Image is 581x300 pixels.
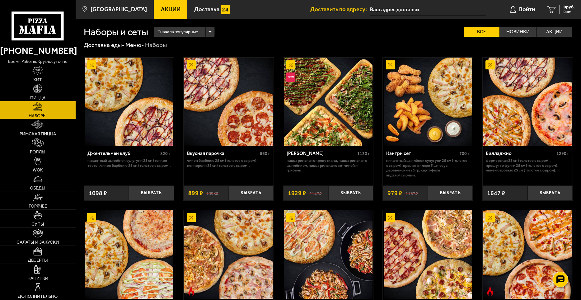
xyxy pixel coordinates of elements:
img: 3 пиццы [85,210,173,299]
span: 700 г [459,151,470,156]
span: 0 шт. [564,10,575,14]
img: Мама Миа [284,58,372,146]
img: Новинка [286,73,295,82]
img: Акционный [87,60,96,69]
span: Пицца [30,96,45,100]
span: Десерты [28,258,48,262]
div: Джентельмен клуб [87,151,159,157]
img: 15daf4d41897b9f0e9f617042186c801.svg [221,5,230,14]
button: Выбрать [328,185,373,200]
img: Акционный [187,60,196,69]
span: 1120 г [357,151,370,156]
button: Выбрать [527,185,573,200]
s: 1098 ₽ [206,190,218,196]
span: 1290 г [556,151,569,156]
span: Обеды [30,186,45,190]
img: Вилла Капри [284,210,372,299]
button: Выбрать [229,185,274,200]
span: Роллы [30,150,45,154]
a: АкционныйОстрое блюдоБеатриче [483,210,573,299]
span: Римская пицца [20,132,56,136]
img: Джентельмен клуб [85,58,173,146]
div: Вилладжио [486,151,555,157]
a: АкционныйВкусная парочка [184,58,274,146]
img: Острое блюдо [187,287,196,296]
img: Акционный [187,213,196,222]
a: Акционный3 пиццы [84,210,174,299]
h1: Наборы и сеты [84,27,148,37]
a: АкционныйОстрое блюдоТрио из Рио [184,210,274,299]
label: Акции [536,27,572,37]
span: [GEOGRAPHIC_DATA] [91,7,147,12]
img: Трио из Рио [184,210,273,299]
div: [PERSON_NAME] [287,151,356,157]
button: Выбрать [428,185,473,200]
span: 1647 ₽ [487,190,505,196]
img: Акционный [286,60,295,69]
p: Чикен Барбекю 25 см (толстое с сыром), Пепперони 25 см (толстое с сыром). [187,158,270,168]
img: Акционный [485,213,494,222]
img: Острое блюдо [485,287,494,296]
button: Выбрать [129,185,174,200]
div: Вкусная парочка [187,151,259,157]
img: Акционный [386,60,395,69]
span: Войти [519,7,535,12]
a: АкционныйДжентельмен клуб [84,58,174,146]
span: 0 руб. [564,5,575,9]
a: АкционныйВилла Капри [283,210,373,299]
img: Акционный [286,213,295,222]
div: Наборы [145,41,167,49]
span: Напитки [27,276,48,280]
label: Все [464,27,500,37]
p: Пикантный цыплёнок сулугуни 25 см (тонкое тесто), Чикен Барбекю 25 см (толстое с сыром). [87,158,171,168]
span: Сначала популярные [157,26,198,38]
span: Наборы [29,114,47,118]
span: 820 г [160,151,171,156]
span: Салаты и закуски [16,240,59,244]
div: Кантри сет [386,151,458,157]
input: Ваш адрес доставки [370,4,486,15]
p: Пицца Римская с креветками, Пицца Римская с цыплёнком, Пицца Римская с ветчиной и грибами. [287,158,370,173]
img: Акционный [87,213,96,222]
span: 860 г [260,151,270,156]
span: Доставка [194,7,219,12]
img: Беатриче [483,210,572,299]
a: АкционныйКантри сет [383,58,473,146]
span: Горячее [29,204,47,208]
s: 1167 ₽ [405,190,418,196]
a: АкционныйДаВинчи сет [383,210,473,299]
span: 1929 ₽ [288,190,306,196]
span: Хит [33,77,42,82]
span: 1098 ₽ [89,190,107,196]
img: Кантри сет [384,58,472,146]
a: Меню- [125,41,144,49]
img: ДаВинчи сет [384,210,472,299]
img: Акционный [485,60,494,69]
label: Новинки [500,27,536,37]
a: АкционныйВилладжио [483,58,573,146]
span: WOK [33,168,43,172]
img: Вилладжио [483,58,572,146]
img: Вкусная парочка [184,58,273,146]
span: Супы [31,222,44,226]
span: 899 ₽ [188,190,203,196]
span: Акции [161,7,180,12]
a: Доставка еды- [84,41,124,49]
p: Пикантный цыплёнок сулугуни 25 см (толстое с сыром), крылья в кляре 5 шт соус деревенский 25 гр, ... [386,158,470,177]
p: Фермерская 25 см (толстое с сыром), Прошутто Фунги 25 см (толстое с сыром), Чикен Барбекю 25 см (... [486,158,569,173]
a: АкционныйНовинкаМама Миа [283,58,373,146]
span: Доставить по адресу: [310,7,370,12]
img: Акционный [386,213,395,222]
s: 2147 ₽ [309,190,322,196]
span: Дополнительно [18,294,58,298]
span: 979 ₽ [387,190,402,196]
